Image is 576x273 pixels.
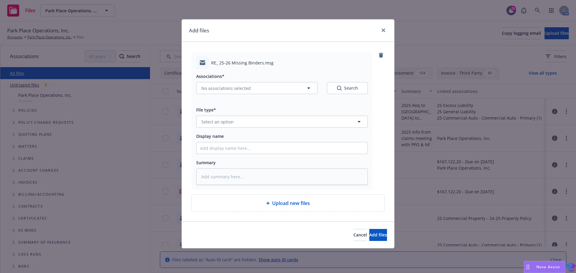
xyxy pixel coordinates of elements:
input: Add display name here... [196,142,367,154]
button: No associations selected [196,82,317,94]
span: Cancel [353,232,367,238]
svg: Search [337,86,342,91]
a: close [380,27,387,34]
span: No associations selected [201,85,251,91]
span: Nova Assist [536,264,560,269]
button: Cancel [353,229,367,241]
div: Upload new files [191,194,385,212]
button: Nova Assist [524,261,565,273]
span: File type* [196,107,216,113]
span: Display name [196,133,224,139]
span: RE_ 25-26 Missing Binders.msg [211,60,274,66]
span: Summary [196,160,216,165]
button: Select an option [196,116,368,128]
span: Upload new files [272,200,310,207]
div: Search [337,85,358,91]
h1: Add files [189,27,209,34]
span: Associations* [196,73,224,79]
button: Add files [369,229,387,241]
a: remove [377,52,385,59]
button: SearchSearch [327,82,368,94]
img: svg+xml;base64,PHN2ZyB3aWR0aD0iMzQiIGhlaWdodD0iMzQiIHZpZXdCb3g9IjAgMCAzNCAzNCIgZmlsbD0ibm9uZSIgeG... [566,262,576,273]
span: Add files [369,232,387,238]
span: Select an option [201,119,234,125]
div: Drag to move [524,261,532,273]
